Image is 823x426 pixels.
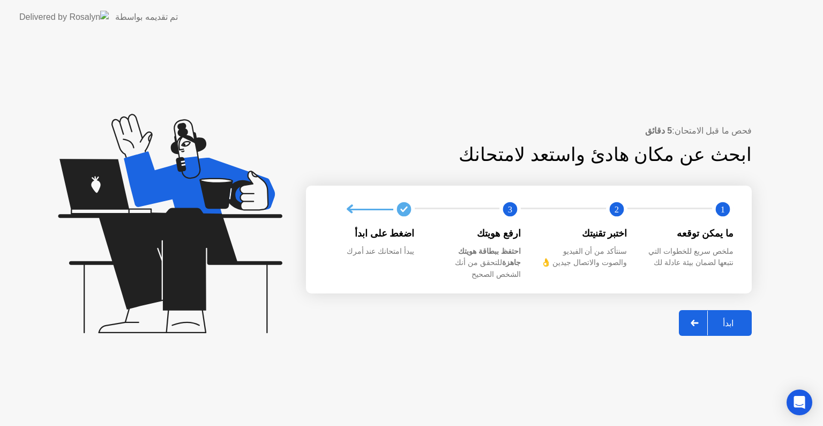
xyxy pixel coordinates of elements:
[787,390,812,415] div: Open Intercom Messenger
[645,246,734,269] div: ملخص سريع للخطوات التي نتبعها لضمان بيئة عادلة لك
[614,204,618,215] text: 2
[538,246,627,269] div: سنتأكد من أن الفيديو والصوت والاتصال جيدين 👌
[325,246,415,258] div: يبدأ امتحانك عند أمرك
[708,318,749,328] div: ابدأ
[538,226,627,240] div: اختبر تقنيتك
[375,141,752,169] div: ابحث عن مكان هادئ واستعد لامتحانك
[306,124,752,137] div: فحص ما قبل الامتحان:
[325,226,415,240] div: اضغط على ابدأ
[679,310,752,336] button: ابدأ
[721,204,725,215] text: 1
[508,204,512,215] text: 3
[432,246,521,281] div: للتحقق من أنك الشخص الصحيح
[19,11,109,23] img: Delivered by Rosalyn
[645,126,672,135] b: 5 دقائق
[115,11,178,24] div: تم تقديمه بواسطة
[645,226,734,240] div: ما يمكن توقعه
[458,247,521,267] b: احتفظ ببطاقة هويتك جاهزة
[432,226,521,240] div: ارفع هويتك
